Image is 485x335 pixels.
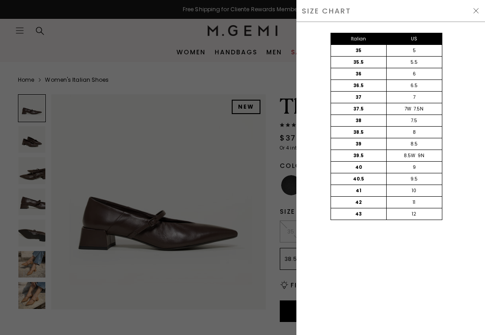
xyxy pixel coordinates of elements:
[386,57,442,68] div: 5.5
[386,33,442,44] div: US
[331,173,387,185] div: 40.5
[404,152,415,159] div: 8.5W
[331,127,387,138] div: 38.5
[414,106,423,113] div: 7.5N
[331,150,387,161] div: 39.5
[331,68,387,79] div: 36
[331,185,387,196] div: 41
[386,68,442,79] div: 6
[331,103,387,115] div: 37.5
[331,33,387,44] div: Italian
[386,80,442,91] div: 6.5
[331,92,387,103] div: 37
[386,197,442,208] div: 11
[331,45,387,56] div: 35
[386,162,442,173] div: 9
[331,162,387,173] div: 40
[386,92,442,103] div: 7
[386,173,442,185] div: 9.5
[386,45,442,56] div: 5
[331,208,387,220] div: 43
[405,106,411,113] div: 7W
[472,7,480,14] img: Hide Drawer
[386,127,442,138] div: 8
[331,57,387,68] div: 35.5
[386,185,442,196] div: 10
[331,115,387,126] div: 38
[386,208,442,220] div: 12
[331,80,387,91] div: 36.5
[386,115,442,126] div: 7.5
[331,138,387,150] div: 39
[418,152,424,159] div: 9N
[386,138,442,150] div: 8.5
[331,197,387,208] div: 42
